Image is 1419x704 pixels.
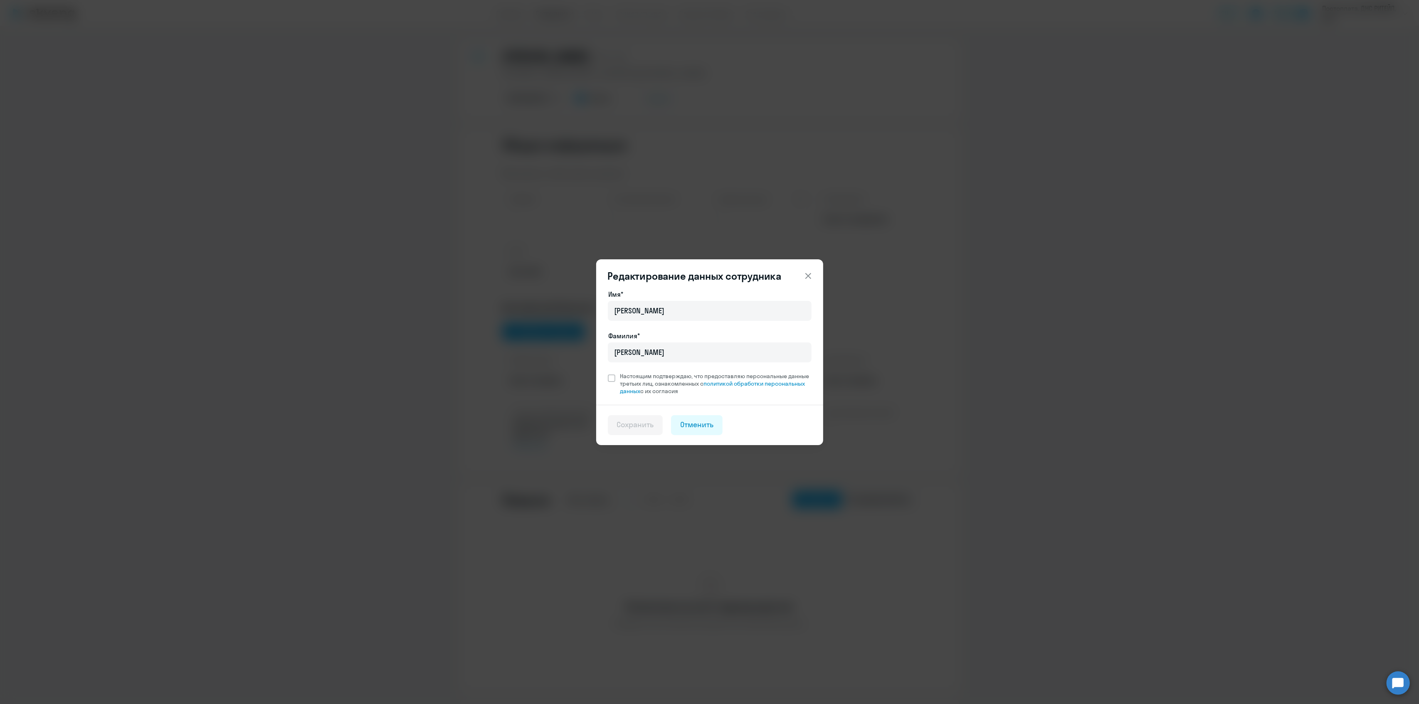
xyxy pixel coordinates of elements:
a: политикой обработки персональных данных [620,380,805,395]
button: Сохранить [608,415,663,435]
header: Редактирование данных сотрудника [596,269,823,283]
span: Настоящим подтверждаю, что предоставляю персональные данные третьих лиц, ознакомленных с с их сог... [620,372,812,395]
div: Сохранить [617,419,654,430]
div: Отменить [680,419,713,430]
button: Отменить [671,415,723,435]
label: Фамилия* [609,331,640,341]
